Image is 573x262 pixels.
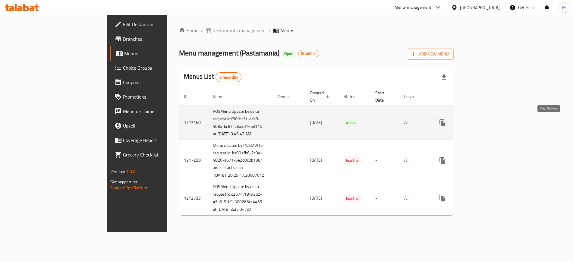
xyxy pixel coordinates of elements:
[110,75,203,90] a: Coupons
[110,61,203,75] a: Choice Groups
[123,122,198,129] span: Upsell
[395,4,432,11] div: Menu-management
[126,168,135,175] span: 1.0.0
[310,89,332,104] span: Created On
[208,140,272,181] td: Menu created by POSMW for request Id :be001fb6-2c0e-4826-a671-6e2d0c2b1981 and set active on '[DA...
[110,46,203,61] a: Menus
[370,106,399,140] td: -
[213,27,266,34] span: Restaurants management
[562,4,566,11] span: M
[184,93,195,100] span: ID
[216,72,242,82] div: Total records count
[310,194,322,202] span: [DATE]
[179,87,498,216] table: enhanced table
[123,79,198,86] span: Coupons
[123,151,198,158] span: Grocery Checklist
[280,27,294,34] span: Menus
[344,119,359,126] span: Active
[430,87,498,106] th: Actions
[282,50,296,57] div: Open
[110,32,203,46] a: Branches
[123,35,198,43] span: Branches
[399,181,430,215] td: All
[184,72,241,82] h2: Menus List
[123,108,198,115] span: Menu disclaimer
[110,17,203,32] a: Edit Restaurant
[450,153,464,168] button: Change Status
[370,181,399,215] td: -
[123,21,198,28] span: Edit Restaurant
[123,64,198,71] span: Choice Groups
[110,90,203,104] a: Promotions
[298,51,319,56] span: GrubTech
[110,133,203,147] a: Coverage Report
[344,157,362,164] span: Inactive
[110,104,203,118] a: Menu disclaimer
[407,49,454,60] button: Add New Menu
[310,118,322,126] span: [DATE]
[412,50,449,58] span: Add New Menu
[399,140,430,181] td: All
[450,191,464,205] button: Change Status
[435,153,450,168] button: more
[344,93,363,100] span: Status
[110,184,149,192] a: Support.OpsPlatform
[216,74,241,80] span: 3 record(s)
[460,4,500,11] div: [GEOGRAPHIC_DATA]
[208,106,272,140] td: POSMenu Update by delta request Id:f60dcaf1-ade8-408a-bc87-a3a2d146d110 at [DATE] 8:46:42 AM
[179,46,279,60] span: Menu management ( Pastamania )
[435,191,450,205] button: more
[124,50,198,57] span: Menus
[123,137,198,144] span: Coverage Report
[269,27,271,34] li: /
[110,147,203,162] a: Grocery Checklist
[435,115,450,130] button: more
[208,181,272,215] td: POSMenu Update by delta request Id:c26747f8-93d2-45a6-9cb9-300265cc4459 at [DATE] 2:35:04 AM
[110,178,138,186] span: Get support on:
[370,140,399,181] td: -
[110,118,203,133] a: Upsell
[375,89,392,104] span: Start Date
[344,195,362,202] span: Inactive
[310,156,322,164] span: [DATE]
[110,168,125,175] span: Version:
[205,27,266,34] a: Restaurants management
[399,106,430,140] td: All
[123,93,198,100] span: Promotions
[179,27,454,34] nav: breadcrumb
[282,51,296,56] span: Open
[437,70,451,84] div: Export file
[450,115,464,130] button: Change Status
[277,93,298,100] span: Vendor
[213,93,231,100] span: Name
[404,93,423,100] span: Locale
